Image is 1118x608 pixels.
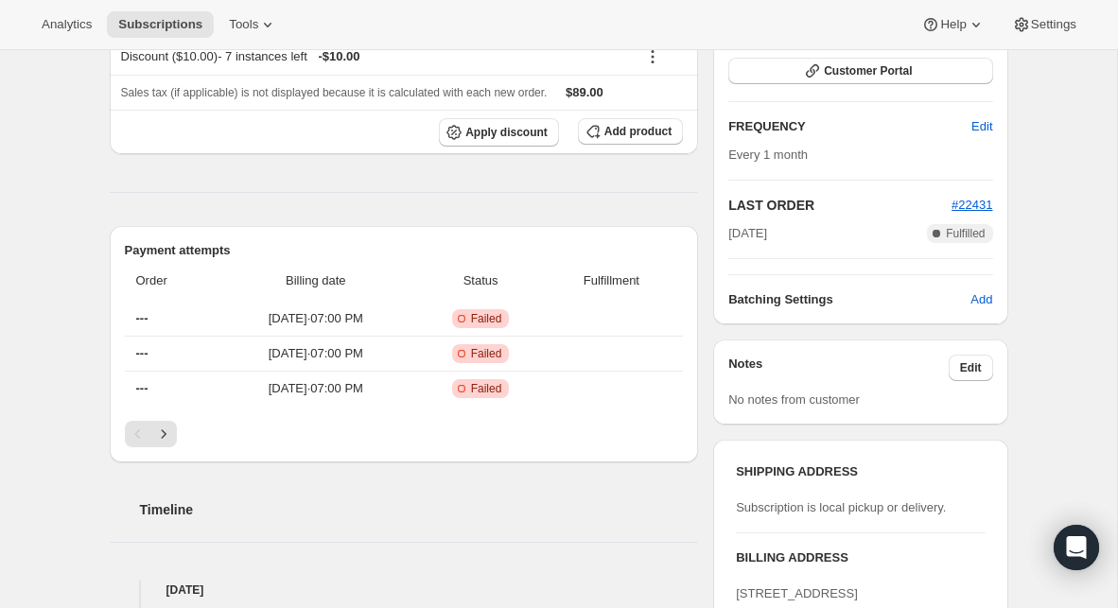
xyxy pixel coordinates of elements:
[136,311,148,325] span: ---
[121,86,548,99] span: Sales tax (if applicable) is not displayed because it is calculated with each new order.
[728,196,952,215] h2: LAST ORDER
[125,421,684,447] nav: Pagination
[150,421,177,447] button: Next
[578,118,683,145] button: Add product
[42,17,92,32] span: Analytics
[971,117,992,136] span: Edit
[465,125,548,140] span: Apply discount
[736,462,985,481] h3: SHIPPING ADDRESS
[736,500,946,514] span: Subscription is local pickup or delivery.
[221,379,411,398] span: [DATE] · 07:00 PM
[422,271,540,290] span: Status
[728,392,860,407] span: No notes from customer
[118,17,202,32] span: Subscriptions
[728,58,992,84] button: Customer Portal
[471,346,502,361] span: Failed
[439,118,559,147] button: Apply discount
[551,271,673,290] span: Fulfillment
[221,271,411,290] span: Billing date
[221,309,411,328] span: [DATE] · 07:00 PM
[110,581,699,599] h4: [DATE]
[125,241,684,260] h2: Payment attempts
[471,311,502,326] span: Failed
[1054,525,1099,570] div: Open Intercom Messenger
[946,226,985,241] span: Fulfilled
[218,11,288,38] button: Tools
[136,346,148,360] span: ---
[107,11,214,38] button: Subscriptions
[960,112,1004,142] button: Edit
[728,117,971,136] h2: FREQUENCY
[136,381,148,395] span: ---
[125,260,217,302] th: Order
[940,17,966,32] span: Help
[728,224,767,243] span: [DATE]
[970,290,992,309] span: Add
[728,290,970,309] h6: Batching Settings
[229,17,258,32] span: Tools
[1031,17,1076,32] span: Settings
[736,586,858,600] span: [STREET_ADDRESS]
[604,124,672,139] span: Add product
[949,355,993,381] button: Edit
[728,148,808,162] span: Every 1 month
[140,500,699,519] h2: Timeline
[471,381,502,396] span: Failed
[952,198,992,212] a: #22431
[952,196,992,215] button: #22431
[728,355,949,381] h3: Notes
[960,360,982,375] span: Edit
[910,11,996,38] button: Help
[959,285,1004,315] button: Add
[566,85,603,99] span: $89.00
[221,344,411,363] span: [DATE] · 07:00 PM
[1001,11,1088,38] button: Settings
[121,47,626,66] div: Discount ($10.00) - 7 instances left
[318,47,359,66] span: - $10.00
[824,63,912,78] span: Customer Portal
[736,548,985,567] h3: BILLING ADDRESS
[30,11,103,38] button: Analytics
